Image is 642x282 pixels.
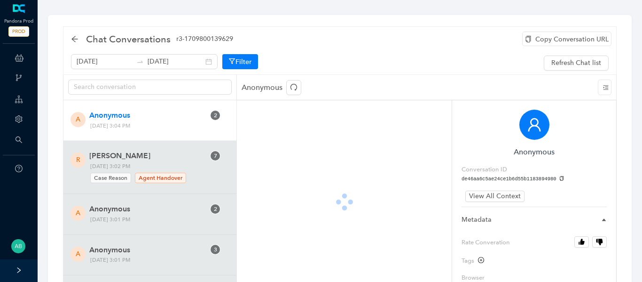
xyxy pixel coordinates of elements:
span: [DATE] 3:01 PM [87,255,183,265]
div: Metadata [462,215,607,229]
button: Rate Converation [574,236,589,248]
label: Conversation ID [462,165,507,174]
h6: Anonymous [462,147,607,156]
span: Anonymous [89,203,205,215]
span: [DATE] 3:04 PM [87,121,183,131]
div: Tags [462,256,484,266]
sup: 2 [211,204,220,214]
button: View All Context [465,191,525,202]
span: search [15,136,23,144]
span: 3 [214,246,217,253]
input: End date [148,56,204,67]
span: to [136,58,144,65]
div: Copy Conversation URL [522,32,611,46]
span: Refresh Chat list [551,58,601,68]
span: [PERSON_NAME] [89,150,205,161]
span: setting [15,115,23,123]
span: Metadata [462,215,595,225]
span: arrow-left [71,35,78,43]
sup: 2 [211,111,220,120]
label: Rate Converation [462,236,607,249]
img: 9dc45caa330db7e347f45a7533af08f6 [11,239,25,253]
span: user [527,117,542,132]
span: A [76,114,80,125]
p: Anonymous [242,80,305,95]
span: Chat Conversations [86,32,171,47]
span: swap-right [136,58,144,65]
div: back [71,35,78,43]
input: Search conversation [74,82,219,92]
span: [DATE] 3:02 PM [87,161,193,184]
span: Anonymous [89,110,205,121]
span: 7 [214,153,217,159]
button: Rate Converation [592,236,607,248]
span: copy [525,36,532,42]
span: A [76,208,80,218]
span: Anonymous [89,244,205,256]
span: PROD [8,26,29,37]
input: Start date [77,56,133,67]
span: branches [15,74,23,81]
button: Refresh Chat list [544,56,609,71]
sup: 3 [211,245,220,254]
span: View All Context [469,191,521,201]
span: A [76,249,80,259]
pre: de46aa6c5ae24ce1b6d55b1183894980 [462,176,607,183]
span: redo [290,83,298,91]
span: menu-unfold [603,85,609,90]
sup: 7 [211,151,220,161]
span: Agent Handover [135,173,186,183]
span: 2 [214,206,217,212]
span: caret-right [601,217,607,223]
span: question-circle [15,165,23,172]
span: copy [559,176,564,181]
span: Case Reason [90,173,131,183]
span: r [76,155,80,165]
span: [DATE] 3:01 PM [87,215,183,225]
span: r3-1709800139629 [176,34,233,44]
span: 2 [214,112,217,119]
button: Filter [222,54,258,69]
span: plus-circle [478,257,484,263]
